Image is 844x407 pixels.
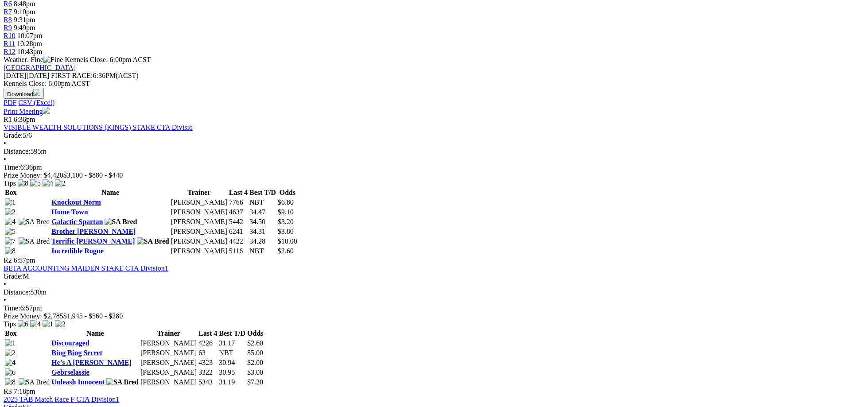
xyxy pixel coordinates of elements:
[4,72,49,79] span: [DATE]
[4,48,16,55] a: R12
[33,89,40,96] img: download.svg
[218,368,246,377] td: 30.95
[4,304,840,312] div: 6:57pm
[106,378,139,386] img: SA Bred
[249,198,276,207] td: NBT
[43,107,50,114] img: printer.svg
[4,56,65,63] span: Weather: Fine
[4,256,12,264] span: R2
[278,218,294,225] span: $3.20
[43,320,53,328] img: 1
[247,368,263,376] span: $3.00
[278,208,294,216] span: $9.10
[5,228,16,236] img: 5
[5,189,17,196] span: Box
[51,72,93,79] span: FIRST RACE:
[247,329,264,338] th: Odds
[229,237,248,246] td: 4422
[4,64,76,71] a: [GEOGRAPHIC_DATA]
[218,358,246,367] td: 30.94
[5,198,16,206] img: 1
[278,228,294,235] span: $3.80
[4,24,12,31] a: R9
[218,339,246,348] td: 31.17
[140,339,197,348] td: [PERSON_NAME]
[4,304,20,312] span: Time:
[218,349,246,357] td: NBT
[17,32,43,39] span: 10:07pm
[4,116,12,123] span: R1
[18,179,28,187] img: 8
[51,228,136,235] a: Brother [PERSON_NAME]
[229,247,248,256] td: 5116
[4,264,168,272] a: BETA ACCOUNTING MAIDEN STAKE CTA Division1
[229,208,248,217] td: 4637
[137,237,169,245] img: SA Bred
[4,288,30,296] span: Distance:
[4,108,50,115] a: Print Meeting
[247,349,263,357] span: $5.00
[4,124,193,131] a: VISIBLE WEALTH SOLUTIONS (KINGS) STAKE CTA Divisio
[14,8,35,16] span: 9:10pm
[247,359,263,366] span: $2.00
[51,237,135,245] a: Terrific [PERSON_NAME]
[5,237,16,245] img: 7
[140,378,197,387] td: [PERSON_NAME]
[218,329,246,338] th: Best T/D
[4,147,840,155] div: 595m
[5,368,16,376] img: 6
[171,208,228,217] td: [PERSON_NAME]
[51,329,139,338] th: Name
[198,329,218,338] th: Last 4
[30,320,41,328] img: 4
[4,171,840,179] div: Prize Money: $4,420
[140,329,197,338] th: Trainer
[14,16,35,23] span: 9:31pm
[4,272,840,280] div: M
[18,320,28,328] img: 6
[18,99,54,106] a: CSV (Excel)
[4,296,6,304] span: •
[51,378,105,386] a: Unleash Innocent
[171,227,228,236] td: [PERSON_NAME]
[171,237,228,246] td: [PERSON_NAME]
[30,179,41,187] img: 5
[4,40,15,47] span: R11
[198,339,218,348] td: 4226
[4,272,23,280] span: Grade:
[140,368,197,377] td: [PERSON_NAME]
[171,217,228,226] td: [PERSON_NAME]
[229,227,248,236] td: 6241
[51,368,89,376] a: Gebrselassie
[4,88,44,99] button: Download
[4,288,840,296] div: 530m
[55,179,66,187] img: 2
[19,237,50,245] img: SA Bred
[229,198,248,207] td: 7766
[14,24,35,31] span: 9:49pm
[4,8,12,16] span: R7
[218,378,246,387] td: 31.19
[4,320,16,328] span: Tips
[51,72,139,79] span: 6:36PM(ACST)
[4,147,30,155] span: Distance:
[229,217,248,226] td: 5442
[5,339,16,347] img: 1
[4,140,6,147] span: •
[249,247,276,256] td: NBT
[198,358,218,367] td: 4323
[5,349,16,357] img: 2
[4,16,12,23] a: R8
[55,320,66,328] img: 2
[51,247,103,255] a: Incredible Rogue
[19,378,50,386] img: SA Bred
[4,312,840,320] div: Prize Money: $2,785
[105,218,137,226] img: SA Bred
[17,48,43,55] span: 10:43pm
[4,32,16,39] span: R10
[4,155,6,163] span: •
[249,217,276,226] td: 34.50
[198,349,218,357] td: 63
